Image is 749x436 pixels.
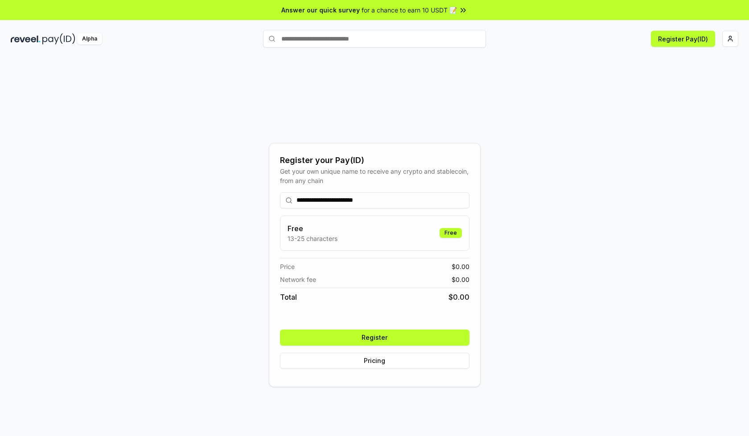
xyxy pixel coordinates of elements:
img: pay_id [42,33,75,45]
img: reveel_dark [11,33,41,45]
div: Get your own unique name to receive any crypto and stablecoin, from any chain [280,167,469,185]
span: Total [280,292,297,302]
div: Free [440,228,462,238]
div: Register your Pay(ID) [280,154,469,167]
button: Register [280,330,469,346]
h3: Free [288,223,337,234]
span: $ 0.00 [449,292,469,302]
div: Alpha [77,33,102,45]
button: Pricing [280,353,469,369]
span: $ 0.00 [452,275,469,284]
span: for a chance to earn 10 USDT 📝 [362,5,457,15]
span: Answer our quick survey [281,5,360,15]
span: $ 0.00 [452,262,469,271]
span: Price [280,262,295,271]
p: 13-25 characters [288,234,337,243]
button: Register Pay(ID) [651,31,715,47]
span: Network fee [280,275,316,284]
